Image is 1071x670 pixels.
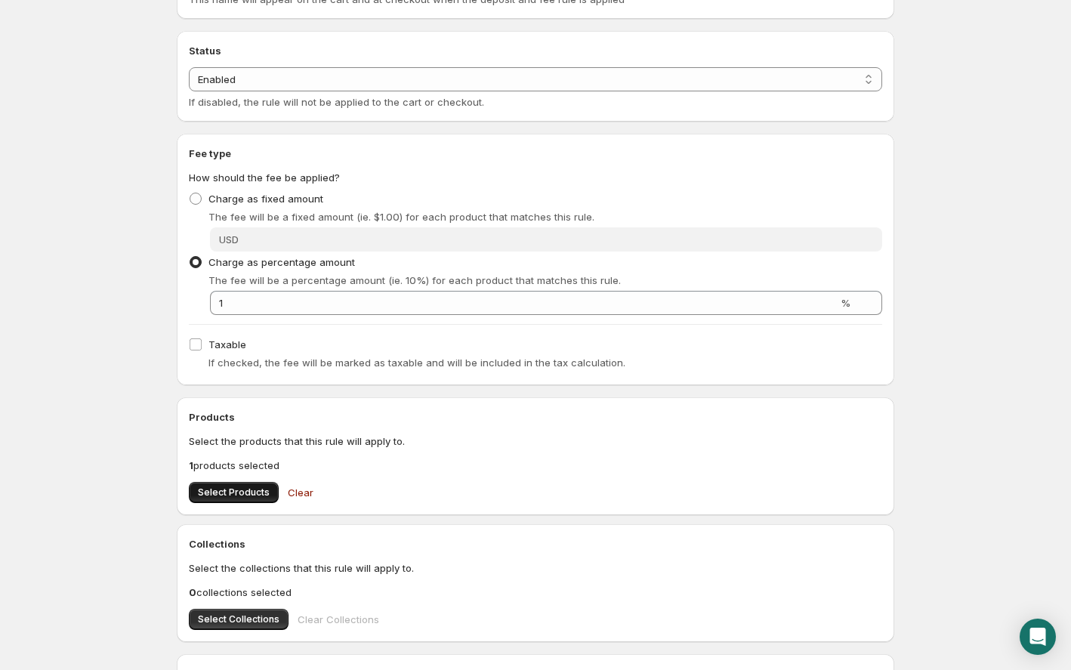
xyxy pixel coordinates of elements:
[189,146,882,161] h2: Fee type
[189,585,882,600] p: collections selected
[219,233,239,245] span: USD
[189,609,289,630] button: Select Collections
[189,459,193,471] b: 1
[189,409,882,425] h2: Products
[208,273,882,288] p: The fee will be a percentage amount (ie. 10%) for each product that matches this rule.
[189,536,882,551] h2: Collections
[1020,619,1056,655] div: Open Intercom Messenger
[279,477,323,508] button: Clear
[189,96,484,108] span: If disabled, the rule will not be applied to the cart or checkout.
[198,613,279,625] span: Select Collections
[208,256,355,268] span: Charge as percentage amount
[189,560,882,576] p: Select the collections that this rule will apply to.
[208,357,625,369] span: If checked, the fee will be marked as taxable and will be included in the tax calculation.
[189,482,279,503] button: Select Products
[189,458,882,473] p: products selected
[208,193,323,205] span: Charge as fixed amount
[189,171,340,184] span: How should the fee be applied?
[198,486,270,499] span: Select Products
[208,338,246,350] span: Taxable
[189,43,882,58] h2: Status
[189,434,882,449] p: Select the products that this rule will apply to.
[208,211,594,223] span: The fee will be a fixed amount (ie. $1.00) for each product that matches this rule.
[189,586,196,598] b: 0
[288,485,313,500] span: Clear
[841,297,850,309] span: %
